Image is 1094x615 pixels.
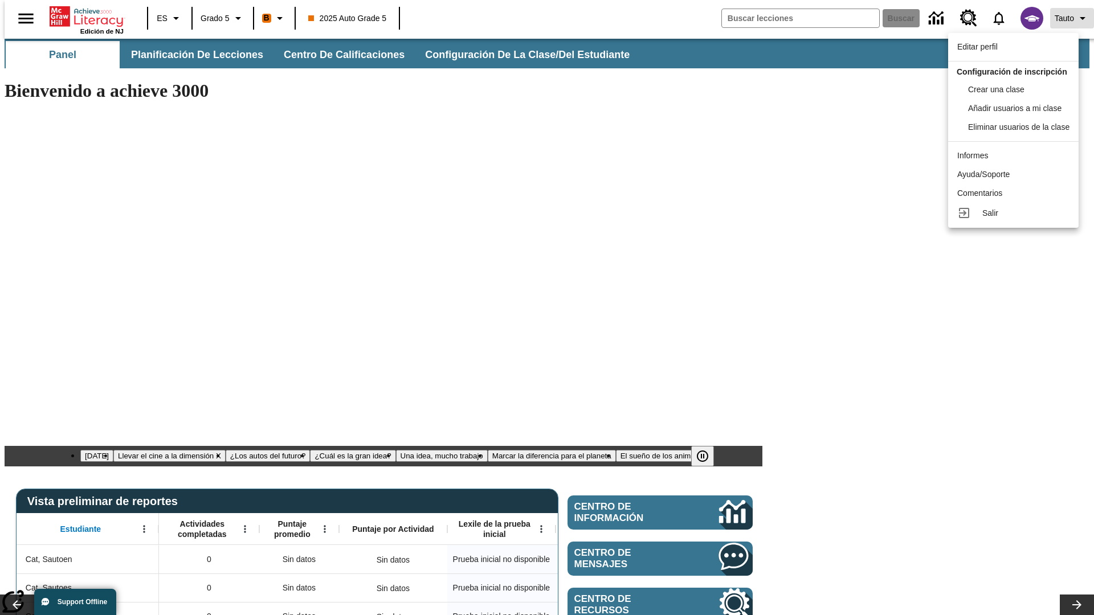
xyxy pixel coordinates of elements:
span: Comentarios [957,188,1002,198]
span: Crear una clase [968,85,1024,94]
span: Configuración de inscripción [957,67,1067,76]
span: Editar perfil [957,42,998,51]
span: Salir [982,208,998,218]
span: Ayuda/Soporte [957,170,1010,179]
span: Informes [957,151,988,160]
span: Eliminar usuarios de la clase [968,122,1069,132]
span: Añadir usuarios a mi clase [968,104,1062,113]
